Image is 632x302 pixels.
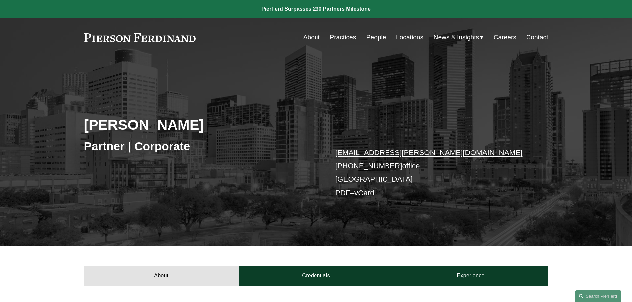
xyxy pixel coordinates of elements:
[330,31,356,44] a: Practices
[393,266,548,286] a: Experience
[575,290,621,302] a: Search this site
[494,31,516,44] a: Careers
[335,146,529,200] p: office [GEOGRAPHIC_DATA] –
[526,31,548,44] a: Contact
[239,266,393,286] a: Credentials
[84,139,316,153] h3: Partner | Corporate
[354,189,374,197] a: vCard
[303,31,320,44] a: About
[434,32,479,43] span: News & Insights
[335,162,402,170] a: [PHONE_NUMBER]
[84,266,239,286] a: About
[335,189,350,197] a: PDF
[434,31,484,44] a: folder dropdown
[335,149,523,157] a: [EMAIL_ADDRESS][PERSON_NAME][DOMAIN_NAME]
[396,31,423,44] a: Locations
[84,116,316,133] h2: [PERSON_NAME]
[366,31,386,44] a: People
